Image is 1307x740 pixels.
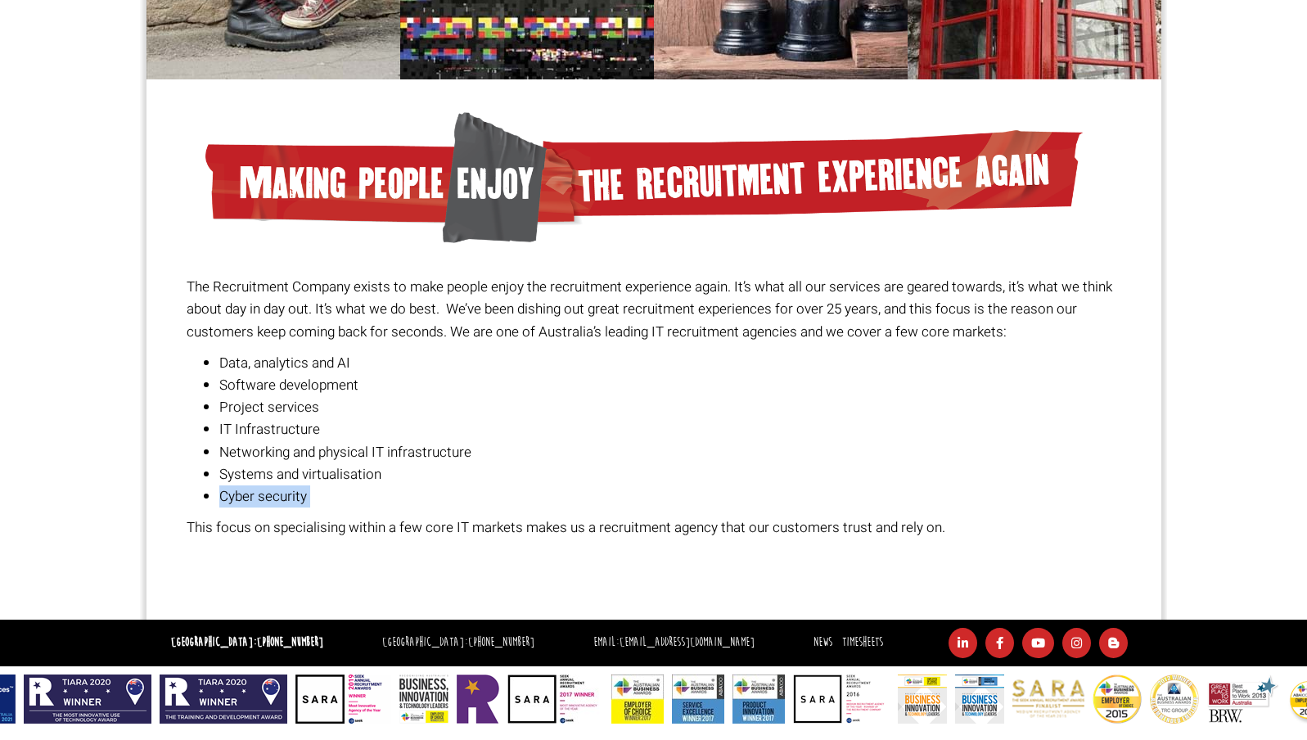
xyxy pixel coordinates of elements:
[219,485,1120,508] li: Cyber security
[620,634,755,650] a: [EMAIL_ADDRESS][DOMAIN_NAME]
[219,463,1120,485] li: Systems and virtualisation
[219,352,1120,374] li: Data, analytics and AI
[187,517,1120,539] p: This focus on specialising within a few core IT markets makes us a recruitment agency that our cu...
[468,634,534,650] a: [PHONE_NUMBER]
[205,112,1083,243] img: Making People Enjoy The Recruitment Experiance again
[187,557,1120,586] h1: Recruitment Company in [GEOGRAPHIC_DATA]
[187,276,1120,343] p: The Recruitment Company exists to make people enjoy the recruitment experience again. It’s what a...
[219,374,1120,396] li: Software development
[842,634,883,650] a: Timesheets
[589,631,759,655] li: Email:
[219,418,1120,440] li: IT Infrastructure
[257,634,323,650] a: [PHONE_NUMBER]
[813,634,832,650] a: News
[219,441,1120,463] li: Networking and physical IT infrastructure
[378,631,539,655] li: [GEOGRAPHIC_DATA]:
[171,634,323,650] strong: [GEOGRAPHIC_DATA]:
[219,396,1120,418] li: Project services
